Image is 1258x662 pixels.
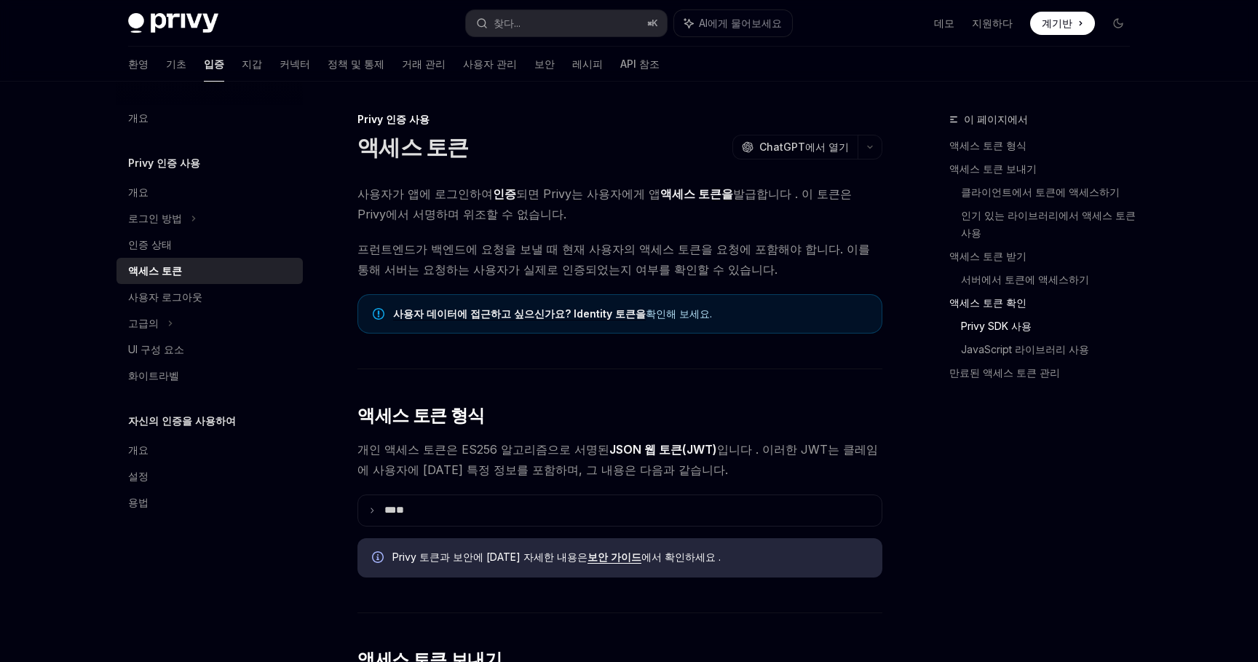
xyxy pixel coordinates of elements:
[516,186,660,201] font: 되면 Privy는 사용자에게 앱
[494,17,521,29] font: 찾다...
[1042,17,1072,29] font: 계기반
[242,58,262,70] font: 지갑
[357,113,430,125] font: Privy 인증 사용
[357,405,485,426] font: 액세스 토큰 형식
[534,47,555,82] a: 보안
[961,273,1089,285] font: 서버에서 토큰에 액세스하기
[116,336,303,363] a: UI 구성 요소
[660,186,733,201] font: 액세스 토큰을
[964,113,1028,125] font: 이 페이지에서
[647,17,652,28] font: ⌘
[116,284,303,310] a: 사용자 로그아웃
[620,47,660,82] a: API 참조
[128,186,149,198] font: 개요
[328,47,384,82] a: 정책 및 통제
[949,245,1142,268] a: 액세스 토큰 받기
[463,58,517,70] font: 사용자 관리
[128,212,182,224] font: 로그인 방법
[128,13,218,34] img: 어두운 로고
[572,58,603,70] font: 레시피
[128,58,149,70] font: 환영
[949,296,1026,309] font: 액세스 토큰 확인
[641,551,721,563] font: 에서 확인하세요 .
[972,16,1013,31] a: 지원하다
[357,134,469,160] font: 액세스 토큰
[116,489,303,516] a: 용법
[128,496,149,508] font: 용법
[710,307,712,320] font: .
[972,17,1013,29] font: 지원하다
[949,250,1026,262] font: 액세스 토큰 받기
[732,135,858,159] button: ChatGPT에서 열기
[961,320,1032,332] font: Privy SDK 사용
[116,258,303,284] a: 액세스 토큰
[493,186,516,201] font: 인증
[961,268,1142,291] a: 서버에서 토큰에 액세스하기
[116,105,303,131] a: 개요
[609,442,717,457] a: JSON 웹 토큰(JWT)
[357,442,609,457] font: 개인 액세스 토큰은 ES256 알고리즘으로 서명된
[128,470,149,482] font: 설정
[949,361,1142,385] a: 만료된 액세스 토큰 관리
[466,10,667,36] button: 찾다...⌘K
[128,369,179,382] font: 화이트라벨
[357,242,870,277] font: 프런트엔드가 백엔드에 요청을 보낼 때 현재 사용자의 액세스 토큰을 요청에 포함해야 합니다. 이를 통해 서버는 요청하는 사용자가 실제로 인증되었는지 여부를 확인할 수 있습니다.
[759,141,849,153] font: ChatGPT에서 열기
[402,47,446,82] a: 거래 관리
[128,414,236,427] font: 자신의 인증을 사용하여
[652,17,658,28] font: K
[372,551,387,566] svg: 정보
[402,58,446,70] font: 거래 관리
[674,10,792,36] button: AI에게 물어보세요
[357,186,493,201] font: 사용자가 앱에 로그인하여
[588,551,641,563] font: 보안 가이드
[949,366,1060,379] font: 만료된 액세스 토큰 관리
[128,238,172,251] font: 인증 상태
[961,343,1089,355] font: JavaScript 라이브러리 사용
[128,47,149,82] a: 환영
[280,47,310,82] a: 커넥터
[166,58,186,70] font: 기초
[328,58,384,70] font: 정책 및 통제
[949,291,1142,315] a: 액세스 토큰 확인
[463,47,517,82] a: 사용자 관리
[128,317,159,329] font: 고급의
[961,186,1120,198] font: 클라이언트에서 토큰에 액세스하기
[961,315,1142,338] a: Privy SDK 사용
[116,179,303,205] a: 개요
[166,47,186,82] a: 기초
[961,181,1142,204] a: 클라이언트에서 토큰에 액세스하기
[116,463,303,489] a: 설정
[116,363,303,389] a: 화이트라벨
[961,338,1142,361] a: JavaScript 라이브러리 사용
[128,111,149,124] font: 개요
[572,47,603,82] a: 레시피
[204,47,224,82] a: 입증
[934,16,954,31] a: 데모
[961,209,1139,239] font: 인기 있는 라이브러리에서 액세스 토큰 사용
[128,291,202,303] font: 사용자 로그아웃
[646,307,710,320] font: 확인해 보세요
[128,444,149,456] font: 개요
[280,58,310,70] font: 커넥터
[949,134,1142,157] a: 액세스 토큰 형식
[128,264,182,277] font: 액세스 토큰
[1030,12,1095,35] a: 계기반
[116,437,303,463] a: 개요
[128,157,200,169] font: Privy 인증 사용
[373,308,384,320] svg: 메모
[534,58,555,70] font: 보안
[961,204,1142,245] a: 인기 있는 라이브러리에서 액세스 토큰 사용
[392,551,588,563] font: Privy 토큰과 보안에 [DATE] 자세한 내용은
[1107,12,1130,35] button: 다크 모드 전환
[949,157,1142,181] a: 액세스 토큰 보내기
[949,139,1026,151] font: 액세스 토큰 형식
[116,232,303,258] a: 인증 상태
[128,343,184,355] font: UI 구성 요소
[588,551,641,564] a: 보안 가이드
[204,58,224,70] font: 입증
[699,17,782,29] font: AI에게 물어보세요
[393,307,646,320] a: 사용자 데이터에 접근하고 싶으신가요? Identity 토큰을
